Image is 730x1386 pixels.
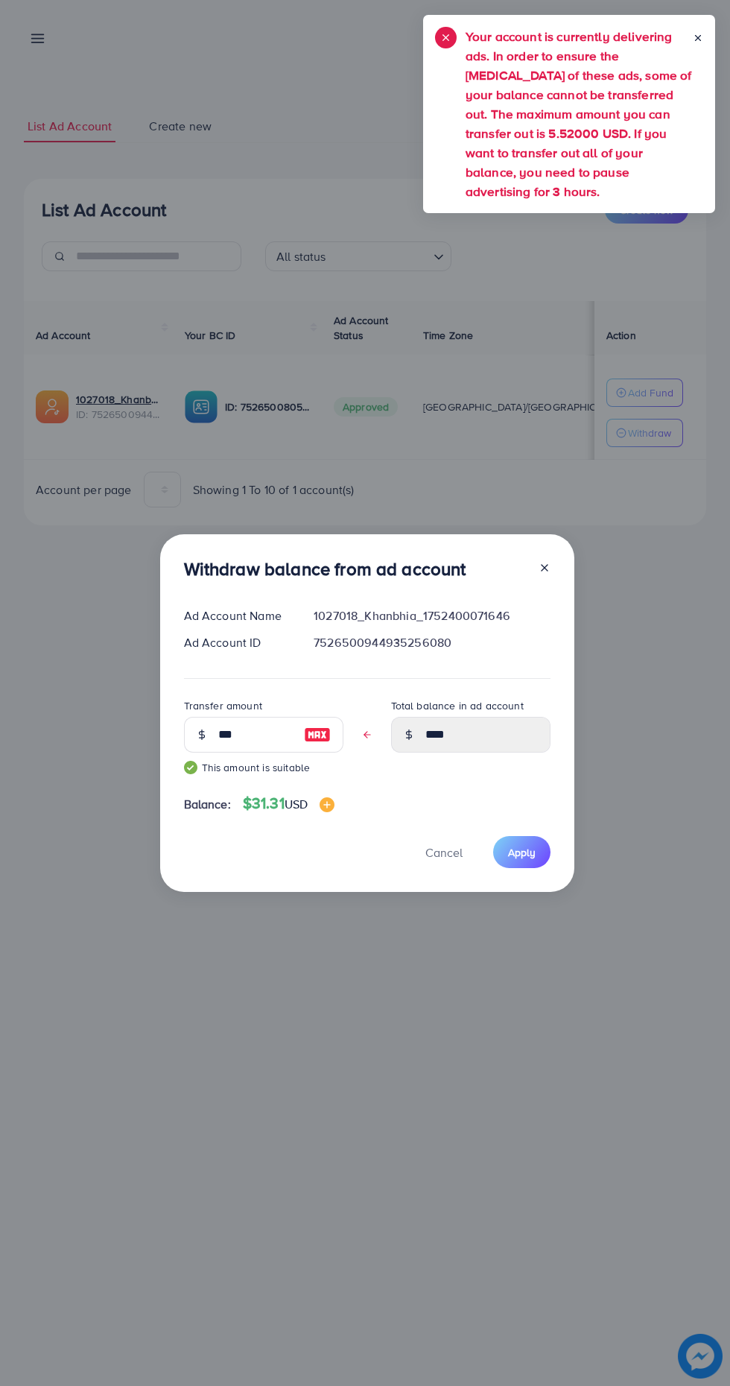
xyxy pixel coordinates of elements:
h5: Your account is currently delivering ads. In order to ensure the [MEDICAL_DATA] of these ads, som... [466,27,693,201]
div: Ad Account Name [172,607,302,624]
img: image [320,797,334,812]
button: Cancel [407,836,481,868]
img: guide [184,761,197,774]
span: Cancel [425,844,463,861]
button: Apply [493,836,550,868]
span: Balance: [184,796,231,813]
label: Transfer amount [184,698,262,713]
span: Apply [508,845,536,860]
label: Total balance in ad account [391,698,524,713]
h3: Withdraw balance from ad account [184,558,466,580]
small: This amount is suitable [184,760,343,775]
img: image [304,726,331,744]
div: Ad Account ID [172,634,302,651]
div: 1027018_Khanbhia_1752400071646 [302,607,562,624]
div: 7526500944935256080 [302,634,562,651]
span: USD [285,796,308,812]
h4: $31.31 [243,794,334,813]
